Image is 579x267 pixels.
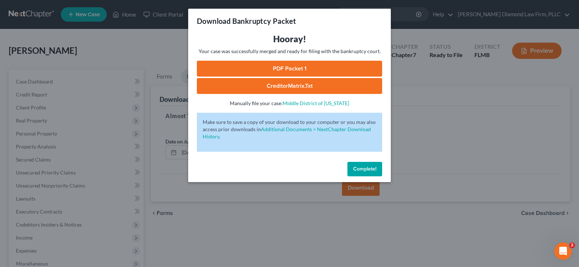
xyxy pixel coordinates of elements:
a: Additional Documents > NextChapter Download History. [203,126,371,139]
a: CreditorMatrix.txt [197,78,382,94]
a: PDF Packet 1 [197,61,382,77]
p: Make sure to save a copy of your download to your computer or you may also access prior downloads in [203,119,376,140]
h3: Download Bankruptcy Packet [197,16,296,26]
iframe: Intercom live chat [554,242,572,260]
button: Complete! [347,162,382,176]
h3: Hooray! [197,33,382,45]
p: Your case was successfully merged and ready for filing with the bankruptcy court. [197,48,382,55]
p: Manually file your case: [197,100,382,107]
span: 2 [569,242,575,248]
a: Middle District of [US_STATE] [283,100,349,106]
span: Complete! [353,166,376,172]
